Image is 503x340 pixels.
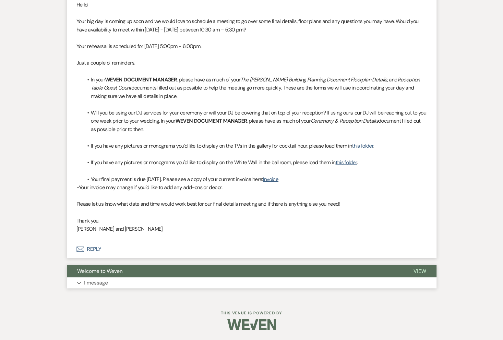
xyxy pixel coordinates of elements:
[357,159,358,166] span: .
[77,1,89,8] span: Hello!
[67,265,403,277] button: Welcome to Weven
[263,176,279,183] a: Invoice
[77,268,123,274] span: Welcome to Weven
[67,277,437,288] button: 1 message
[350,76,350,83] span: ,
[67,240,437,258] button: Reply
[105,76,177,83] strong: WEVEN DOCUMENT MANAGER
[227,313,276,336] img: Weven Logo
[91,159,336,166] span: If you have any pictures or monograms you'd like to display on the White Wall in the ballroom, pl...
[77,43,201,50] span: Your rehearsal is scheduled for [DATE] 5:00pm - 6:00pm.
[247,117,310,124] span: , please have as much of your
[91,76,105,83] span: In your
[91,176,263,183] span: Your final payment is due [DATE]. Please see a copy of your current invoice here:
[177,76,240,83] span: , please have as much of your
[351,76,387,83] em: Floorplan Details
[403,265,437,277] button: View
[91,142,352,149] span: If you have any pictures or monograms you'd like to display on the TVs in the gallery for cocktai...
[387,76,398,83] span: , and
[79,184,222,191] span: Your invoice may change if you’d like to add any add-ons or decor.
[311,117,378,124] em: Ceremony & Reception Details
[77,217,100,224] span: Thank you,
[91,84,414,100] span: documents filled out as possible to help the meeting go more quickly. These are the forms we will...
[91,109,426,125] span: Will you be using our DJ services for your ceremony or will your DJ be covering that on top of yo...
[413,268,426,274] span: View
[77,59,135,66] span: Just a couple of reminders:
[77,183,427,192] p: -
[175,117,247,124] strong: WEVEN DOCUMENT MANAGER
[77,200,340,207] span: Please let us know what date and time would work best for our final details meeting and if there ...
[91,117,421,133] span: document filled out as possible prior to then.
[336,159,357,166] a: this folder
[91,76,420,91] em: Reception Table Guest Count
[352,142,373,149] a: this folder
[240,76,350,83] em: The [PERSON_NAME] Building Planning Document
[84,279,108,287] p: 1 message
[77,18,419,33] span: Your big day is coming up soon and we would love to schedule a meeting to go over some final deta...
[77,225,163,232] span: [PERSON_NAME] and [PERSON_NAME]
